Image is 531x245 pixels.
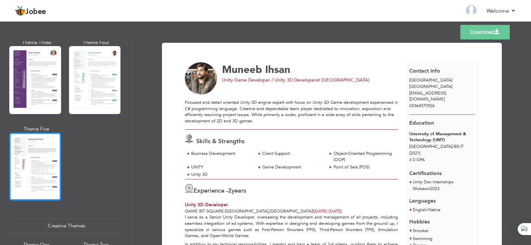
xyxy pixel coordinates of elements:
li: Native [413,207,440,214]
span: [GEOGRAPHIC_DATA] [409,77,452,83]
span: Unity 3D Developer [185,202,228,208]
span: English [413,207,427,213]
span: Experience - [193,187,228,195]
a: Download [460,25,510,39]
div: Theme Four [70,39,122,46]
a: Welcome [487,7,516,15]
img: Profile Img [466,5,477,16]
span: [DATE] [314,208,329,214]
span: - [224,208,225,214]
div: UNITY [191,164,252,170]
span: Education [409,119,434,127]
div: Client Support [262,151,323,157]
span: Languages [409,192,436,205]
span: [GEOGRAPHIC_DATA] [225,208,268,214]
div: Theme Five [11,126,62,133]
span: Hobbies [409,218,430,225]
div: Theme Three [11,39,62,46]
div: Game Development [262,164,323,170]
span: [GEOGRAPHIC_DATA] [269,208,313,214]
span: Unity Dev Internships [413,179,453,185]
span: | [313,208,314,214]
span: | [429,186,430,192]
img: jobee.io [15,6,26,16]
span: / [452,144,454,150]
div: Creative Themes [11,219,122,233]
span: [GEOGRAPHIC_DATA] [409,84,452,90]
span: Skills & Strengths [196,137,245,146]
span: Certifications [409,165,442,177]
span: 3.0 GPA [409,157,425,163]
div: Business Development [191,151,252,157]
span: Unity Game Developer / Unity 3D Developer [222,77,316,83]
div: University of Management & Technology (UMT) [409,131,475,143]
span: (2021) [409,150,420,156]
span: - [427,207,428,213]
span: Ihsan [265,63,290,77]
span: , [268,208,269,214]
span: Jobee [26,8,46,16]
img: No image [185,62,217,95]
div: Point of Sale (POS) [334,164,394,170]
label: years [228,187,246,195]
div: Unity 3D [191,171,252,178]
p: Mobaso 2023 [413,186,453,192]
span: - [327,208,329,214]
span: Muneeb [222,63,262,77]
span: [EMAIL_ADDRESS][DOMAIN_NAME] [409,90,446,102]
a: Jobee [15,6,46,16]
span: Game Bit Square [185,208,224,214]
span: at [GEOGRAPHIC_DATA] [316,77,369,83]
div: Focused and detail oriented Unity 3D engine expert with focus on Unity 3D Game development experi... [185,99,398,124]
p: I serve as a Senior Unity Developer, overseeing the development and management of all projects, i... [185,214,398,239]
span: Swimming [413,236,432,242]
span: [GEOGRAPHIC_DATA] BS-IT [409,144,464,150]
span: 2 [228,187,232,195]
div: Object-Oriented Programming (OOP) [334,151,394,163]
span: Contact Info [409,67,440,75]
span: 03364570926 [409,103,435,109]
span: [DATE] [314,208,342,214]
span: Snooker [413,228,428,234]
